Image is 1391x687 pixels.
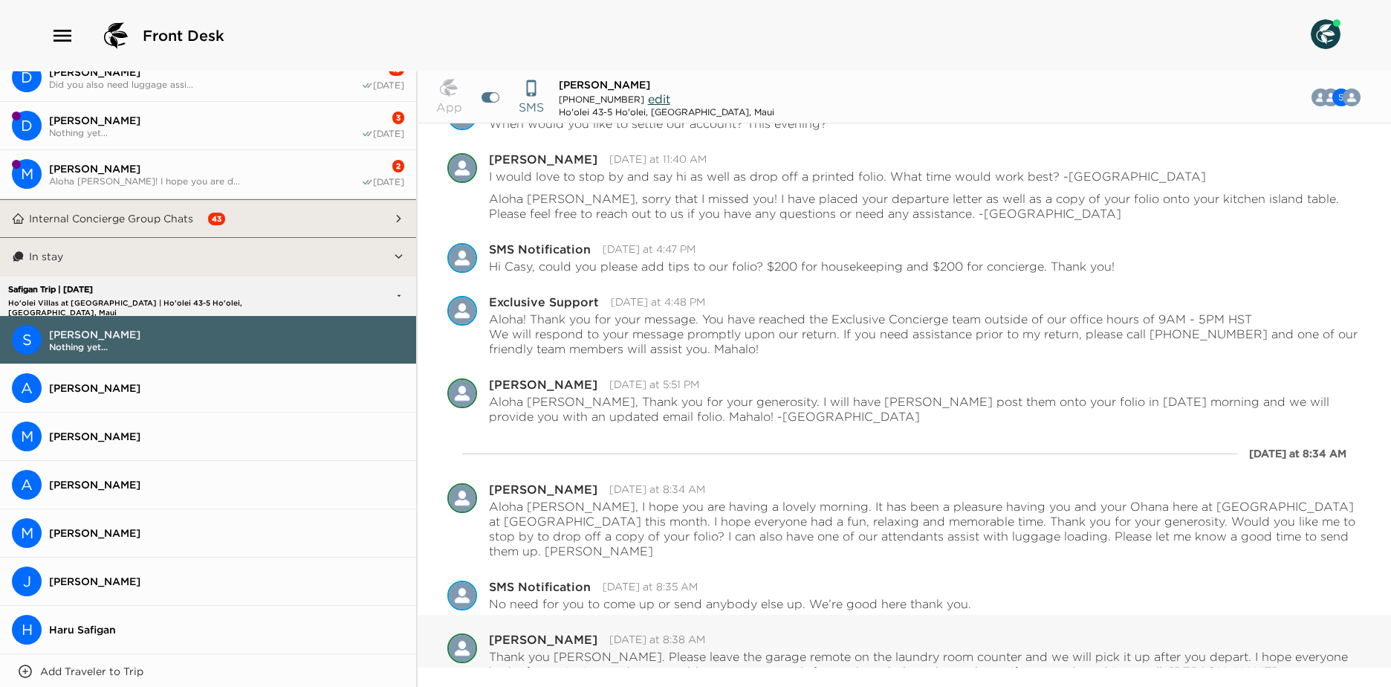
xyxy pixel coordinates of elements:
[12,615,42,645] div: H
[49,478,404,491] span: [PERSON_NAME]
[447,378,477,408] div: Casy Villalun
[447,153,477,183] div: Casy Villalun
[447,296,477,326] img: E
[98,18,134,54] img: logo
[373,176,404,188] span: [DATE]
[12,615,42,645] div: Haru Safigan
[489,296,599,308] div: Exclusive Support
[489,326,1361,356] p: We will respond to your message promptly upon our return. If you need assistance prior to my retu...
[1311,19,1340,49] img: User
[609,378,699,391] time: 2025-09-30T03:51:51.729Z
[392,112,404,124] div: 3
[12,111,42,141] div: Donna Carano
[559,106,774,117] div: Ho'olei 43-5 Ho'olei, [GEOGRAPHIC_DATA], Maui
[143,25,224,46] span: Front Desk
[436,98,462,116] p: App
[648,91,670,106] span: edit
[49,114,361,127] span: [PERSON_NAME]
[447,296,477,326] div: Exclusive Support
[49,162,361,175] span: [PERSON_NAME]
[1343,88,1361,106] div: Melissa Glennon
[603,580,698,593] time: 2025-09-30T18:35:48.785Z
[489,483,597,495] div: [PERSON_NAME]
[447,581,477,610] img: S
[489,116,827,131] p: When would you like to settle our account? This evening?
[49,430,404,443] span: [PERSON_NAME]
[489,649,1361,679] p: Thank you [PERSON_NAME]. Please leave the garage remote on the laundry room counter and we will p...
[447,378,477,408] img: C
[12,62,42,92] div: Don Archibald
[519,98,544,116] p: SMS
[489,394,1361,424] p: Aloha [PERSON_NAME], Thank you for your generosity. I will have [PERSON_NAME] post them onto your...
[559,78,650,91] span: [PERSON_NAME]
[12,518,42,548] div: Makiko Safigan
[447,153,477,183] img: C
[392,160,404,172] div: 2
[489,499,1361,558] p: Aloha [PERSON_NAME], I hope you are having a lovely morning. It has been a pleasure having you an...
[12,470,42,500] div: A
[489,259,1115,274] p: Hi Casy, could you please add tips to our folio? $200 for housekeeping and $200 for concierge. Th...
[373,80,404,91] span: [DATE]
[12,567,42,596] div: J
[49,381,404,395] span: [PERSON_NAME]
[12,159,42,189] div: M
[49,175,361,187] span: Aloha [PERSON_NAME]! I hope you are d...
[12,373,42,403] div: A
[12,111,42,141] div: D
[603,242,695,256] time: 2025-09-30T02:47:52.595Z
[609,152,707,166] time: 2025-09-29T21:40:04.961Z
[447,633,477,663] img: M
[447,483,477,513] img: M
[40,665,143,678] p: Add Traveler to Trip
[4,285,325,294] p: Safigan Trip | [DATE]
[609,483,705,496] time: 2025-09-30T18:34:31.618Z
[373,128,404,140] span: [DATE]
[489,312,1361,326] p: Aloha! Thank you for your message. You have reached the Exclusive Concierge team outside of our o...
[29,250,63,263] p: In stay
[489,633,597,645] div: [PERSON_NAME]
[447,243,477,273] img: S
[447,243,477,273] div: SMS Notification
[12,518,42,548] div: M
[489,191,1361,221] p: Aloha [PERSON_NAME], sorry that I missed you! I have placed your departure letter as well as a co...
[489,169,1206,184] p: I would love to stop by and say hi as well as drop off a printed folio. What time would work best...
[49,328,404,341] span: [PERSON_NAME]
[12,422,42,451] div: M
[609,633,705,646] time: 2025-09-30T18:38:54.808Z
[49,127,361,138] span: Nothing yet...
[447,633,477,663] div: Melissa Glennon
[49,65,361,79] span: [PERSON_NAME]
[1343,88,1361,106] img: M
[12,567,42,596] div: Jamie Safigan
[25,200,393,237] button: Internal Concierge Group Chats43
[49,575,404,588] span: [PERSON_NAME]
[489,581,591,593] div: SMS Notification
[49,623,404,636] span: Haru Safigan
[12,325,42,355] div: S
[1249,446,1346,461] div: [DATE] at 8:34 AM
[12,62,42,92] div: D
[447,483,477,513] div: Melissa Glennon
[49,341,404,352] span: Nothing yet...
[489,378,597,390] div: [PERSON_NAME]
[29,212,193,225] p: Internal Concierge Group Chats
[489,243,591,255] div: SMS Notification
[1303,83,1372,112] button: MSCB
[25,238,393,275] button: In stay
[12,325,42,355] div: Steve Safigan
[208,213,225,225] div: 43
[4,298,325,308] p: Ho'olei Villas at [GEOGRAPHIC_DATA] | Ho'olei 43-5 Ho'olei, [GEOGRAPHIC_DATA], Maui
[12,422,42,451] div: Matthew Rudy
[12,470,42,500] div: Andrew Safigan
[489,596,971,611] p: No need for you to come up or send anybody else up. We’re good here thank you.
[611,295,705,309] time: 2025-09-30T02:48:00.915Z
[49,79,361,90] span: Did you also need luggage assi...
[12,373,42,403] div: Anna Safigan
[559,94,644,105] span: [PHONE_NUMBER]
[447,581,477,610] div: SMS Notification
[12,159,42,189] div: Megan Smith
[49,526,404,540] span: [PERSON_NAME]
[489,153,597,165] div: [PERSON_NAME]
